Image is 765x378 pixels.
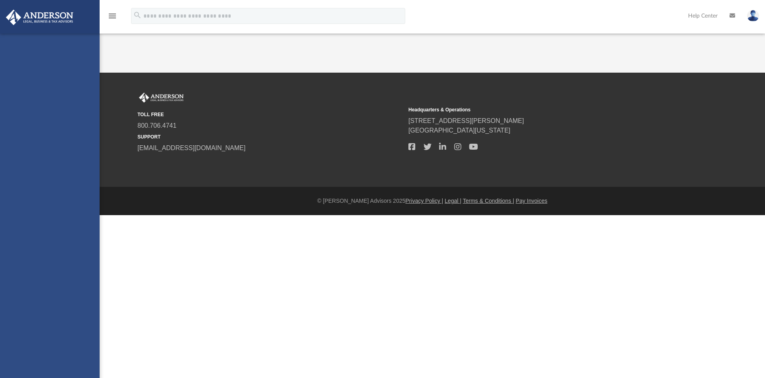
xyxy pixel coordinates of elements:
a: Legal | [445,198,461,204]
img: Anderson Advisors Platinum Portal [137,93,185,103]
i: search [133,11,142,20]
a: menu [108,15,117,21]
small: TOLL FREE [137,111,403,118]
small: Headquarters & Operations [408,106,674,113]
a: Privacy Policy | [406,198,443,204]
small: SUPPORT [137,133,403,141]
a: Terms & Conditions | [463,198,514,204]
a: [GEOGRAPHIC_DATA][US_STATE] [408,127,510,134]
a: 800.706.4741 [137,122,177,129]
a: [STREET_ADDRESS][PERSON_NAME] [408,117,524,124]
div: © [PERSON_NAME] Advisors 2025 [100,197,765,205]
i: menu [108,11,117,21]
img: User Pic [747,10,759,22]
img: Anderson Advisors Platinum Portal [4,10,76,25]
a: Pay Invoices [516,198,547,204]
a: [EMAIL_ADDRESS][DOMAIN_NAME] [137,144,245,151]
